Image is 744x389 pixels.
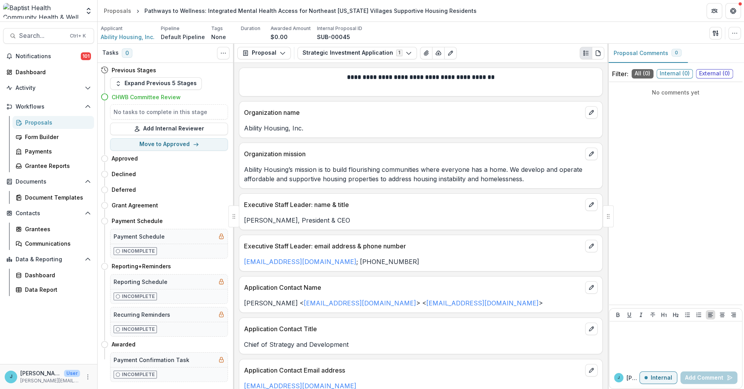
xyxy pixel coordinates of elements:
span: 0 [675,50,678,55]
p: Filter: [612,69,628,79]
p: Internal Proposal ID [317,25,362,32]
button: Strategic Investment Application1 [297,47,417,59]
span: Activity [16,85,82,91]
p: Application Contact Name [244,283,582,292]
nav: breadcrumb [101,5,480,16]
p: [PERSON_NAME] < > < > [244,298,598,308]
p: Default Pipeline [161,33,205,41]
span: Contacts [16,210,82,217]
h4: Reporting+Reminders [112,262,171,270]
button: Bullet List [683,310,692,319]
p: Organization name [244,108,582,117]
p: Internal [651,375,672,381]
span: Ability Housing, Inc. [101,33,155,41]
h4: Grant Agreement [112,201,158,209]
p: Awarded Amount [271,25,311,32]
p: Incomplete [122,293,155,300]
div: Communications [25,239,88,248]
button: Edit as form [444,47,457,59]
button: Open entity switcher [83,3,94,19]
button: More [83,372,93,382]
button: Underline [625,310,634,319]
div: Dashboard [25,271,88,279]
button: Strike [648,310,657,319]
button: edit [585,281,598,294]
button: Bold [613,310,623,319]
p: Application Contact Email address [244,366,582,375]
h5: Payment Schedule [114,232,165,241]
div: Proposals [25,118,88,127]
div: Payments [25,147,88,155]
p: None [211,33,226,41]
button: Expand Previous 5 Stages [110,77,202,90]
a: [EMAIL_ADDRESS][DOMAIN_NAME] [244,258,356,266]
div: Document Templates [25,193,88,202]
button: Proposal Comments [607,44,688,63]
div: Grantee Reports [25,162,88,170]
p: Ability Housing, Inc. [244,123,598,133]
a: Grantee Reports [12,159,94,172]
h5: Reporting Schedule [114,278,167,286]
p: Tags [211,25,223,32]
h4: Declined [112,170,136,178]
p: Application Contact Title [244,324,582,334]
button: Toggle View Cancelled Tasks [217,47,230,59]
button: Open Documents [3,175,94,188]
p: [PERSON_NAME] [20,369,61,377]
button: Partners [707,3,722,19]
div: Form Builder [25,133,88,141]
button: View Attached Files [420,47,433,59]
button: Align Center [717,310,727,319]
p: User [64,370,80,377]
span: Data & Reporting [16,256,82,263]
button: PDF view [592,47,604,59]
button: edit [585,240,598,252]
a: Communications [12,237,94,250]
button: Open Workflows [3,100,94,113]
button: edit [585,198,598,211]
p: $0.00 [271,33,288,41]
span: Internal ( 0 ) [657,69,693,79]
a: Proposals [12,116,94,129]
h4: Previous Stages [112,66,156,74]
button: Proposal [237,47,291,59]
a: [EMAIL_ADDRESS][DOMAIN_NAME] [304,299,416,307]
button: Add Comment [680,371,737,384]
div: Proposals [104,7,131,15]
button: Add Internal Reviewer [110,123,228,135]
p: Ability Housing’s mission is to build flourishing communities where everyone has a home. We devel... [244,165,598,184]
button: Open Data & Reporting [3,253,94,266]
h4: Deferred [112,186,136,194]
h4: Payment Schedule [112,217,163,225]
button: Align Right [729,310,738,319]
p: [PERSON_NAME] [627,374,639,382]
p: Duration [241,25,260,32]
p: SUB-00045 [317,33,350,41]
div: Data Report [25,286,88,294]
p: ; [PHONE_NUMBER] [244,257,598,266]
a: Dashboard [3,66,94,79]
button: Internal [639,371,677,384]
span: 0 [122,48,132,58]
h3: Tasks [102,50,119,56]
p: Applicant [101,25,123,32]
button: edit [585,148,598,160]
button: Move to Approved [110,138,228,151]
div: Ctrl + K [68,32,87,40]
button: Heading 1 [659,310,669,319]
p: Incomplete [122,248,155,255]
p: Executive Staff Leader: name & title [244,200,582,209]
p: Chief of Strategy and Development [244,340,598,349]
h4: CHWB Committee Review [112,93,181,101]
p: Incomplete [122,371,155,378]
button: Heading 2 [671,310,680,319]
div: Grantees [25,225,88,233]
button: Search... [3,28,94,44]
div: Pathways to Wellness: Integrated Mental Health Access for Northeast [US_STATE] Villages Supportiv... [144,7,477,15]
button: Align Left [706,310,715,319]
p: Pipeline [161,25,180,32]
p: Organization mission [244,149,582,159]
button: Get Help [725,3,741,19]
button: Ordered List [694,310,703,319]
p: No comments yet [612,88,739,96]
